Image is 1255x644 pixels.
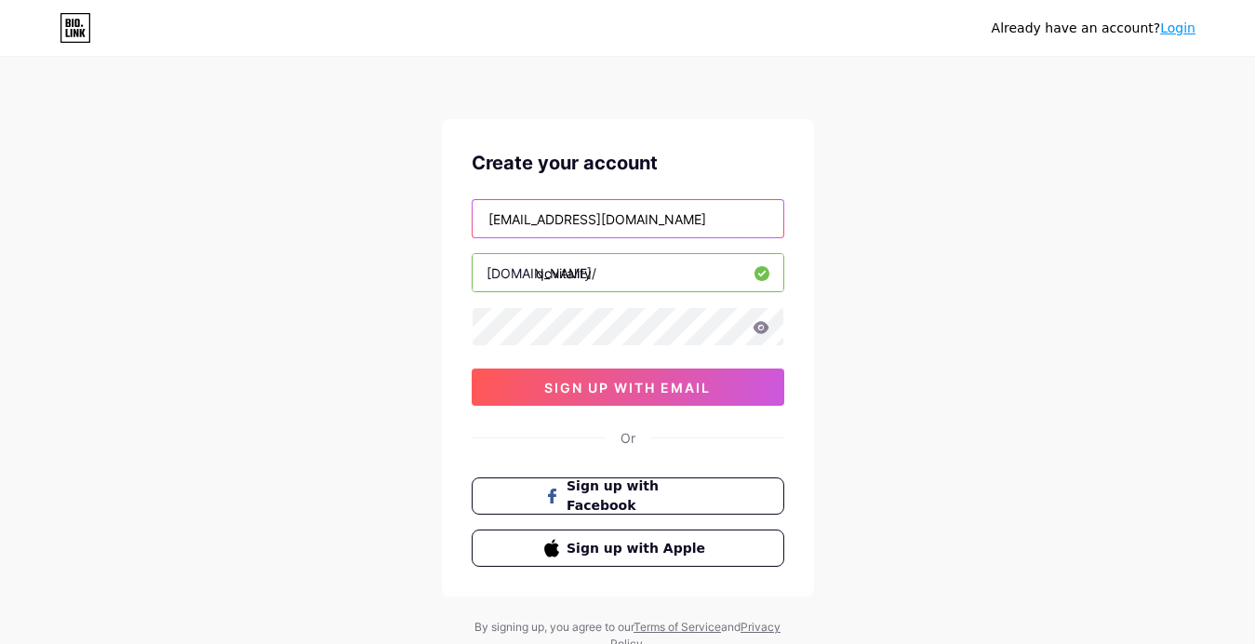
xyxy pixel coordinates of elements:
button: Sign up with Apple [472,530,784,567]
div: Or [621,428,635,448]
div: [DOMAIN_NAME]/ [487,263,596,283]
span: Sign up with Facebook [567,476,711,516]
span: sign up with email [544,380,711,396]
a: Login [1160,20,1195,35]
span: Sign up with Apple [567,539,711,558]
button: sign up with email [472,369,784,406]
div: Already have an account? [992,19,1195,38]
input: username [473,254,783,291]
button: Sign up with Facebook [472,477,784,515]
input: Email [473,200,783,237]
a: Terms of Service [634,620,721,634]
div: Create your account [472,149,784,177]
